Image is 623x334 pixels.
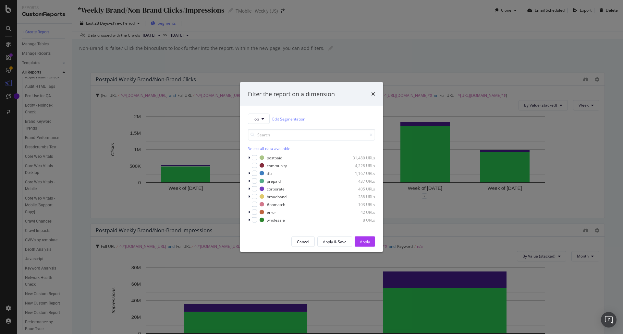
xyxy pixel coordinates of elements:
div: Cancel [297,239,309,244]
div: #nomatch [267,202,285,207]
div: 42 URLs [343,209,375,215]
div: 103 URLs [343,202,375,207]
div: corporate [267,186,285,191]
div: Apply & Save [323,239,347,244]
div: Select all data available [248,146,375,151]
div: 405 URLs [343,186,375,191]
button: Apply [355,236,375,247]
div: tfb [267,170,272,176]
div: 8 URLs [343,217,375,223]
div: 1,167 URLs [343,170,375,176]
a: Edit Segmentation [272,115,305,122]
button: lob [248,114,270,124]
button: Apply & Save [317,236,352,247]
div: 31,480 URLs [343,155,375,160]
div: 437 URLs [343,178,375,184]
div: postpaid [267,155,282,160]
div: error [267,209,276,215]
span: lob [253,116,259,121]
button: Cancel [291,236,315,247]
div: Apply [360,239,370,244]
div: times [371,90,375,98]
div: 288 URLs [343,194,375,199]
div: wholesale [267,217,285,223]
input: Search [248,129,375,141]
div: Open Intercom Messenger [601,312,617,328]
div: Filter the report on a dimension [248,90,335,98]
div: broadband [267,194,287,199]
div: community [267,163,287,168]
div: modal [240,82,383,252]
div: 4,228 URLs [343,163,375,168]
div: prepaid [267,178,281,184]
